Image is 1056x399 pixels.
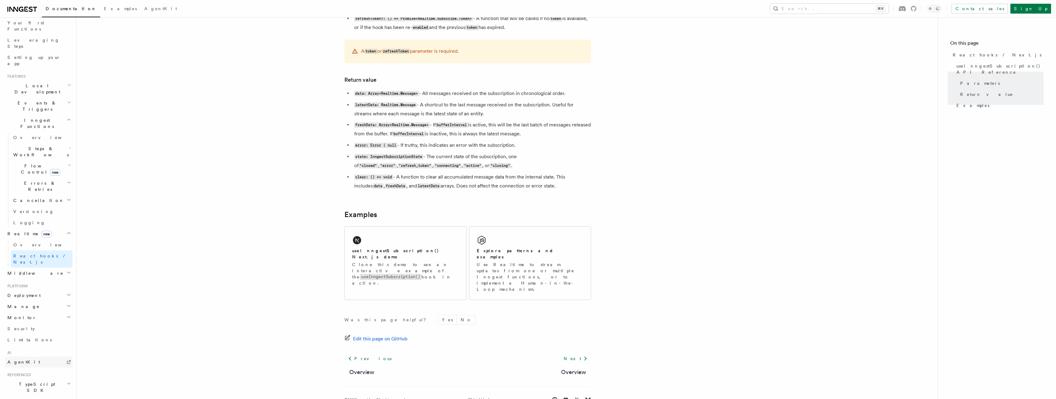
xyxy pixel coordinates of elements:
[5,301,72,312] button: Manage
[5,312,72,323] button: Monitor
[354,122,430,128] code: freshData: Array<Realtime.Message>
[950,39,1044,49] h4: On this page
[477,248,583,260] h2: Explore patterns and examples
[5,372,31,377] span: References
[11,195,72,206] button: Cancellation
[13,242,77,247] span: Overview
[5,100,67,112] span: Events & Triggers
[549,16,562,21] code: token
[382,49,410,54] code: refreshToken
[352,248,459,260] h2: useInngestSubscription() Next.js demo
[13,135,77,140] span: Overview
[352,101,591,118] li: - A shortcut to the last message received on the subscription. Useful for streams where each mess...
[5,132,72,228] div: Inngest Functions
[11,146,69,158] span: Steps & Workflows
[385,183,406,189] code: freshData
[352,261,459,286] p: Clone this demo to see an interactive example of the hook in action.
[42,2,100,17] a: Documentation
[11,217,72,228] a: Logging
[11,160,72,178] button: Flow Controlnew
[463,163,482,168] code: "active"
[876,6,885,12] kbd: ⌘K
[960,80,1000,86] span: Parameters
[5,117,67,130] span: Inngest Functions
[954,60,1044,78] a: useInngestSubscription() API Reference
[13,253,68,265] span: React hooks / Next.js
[1010,4,1051,14] a: Sign Up
[11,143,72,160] button: Steps & Workflows
[352,14,591,32] li: - A function that will be called if no is available, or if the hook has been re- and the previous...
[352,89,591,98] li: - All messages received on the subscription in chronological order.
[927,5,941,12] button: Toggle dark mode
[344,335,408,343] a: Edit this page on GitHub
[7,360,40,364] span: AgentKit
[392,131,425,137] code: bufferInterval
[5,292,41,298] span: Deployment
[5,303,40,310] span: Manage
[5,17,72,35] a: Your first Functions
[469,226,591,300] a: Explore patterns and examplesUse Realtime to stream updates from one or multiple Inngest function...
[46,6,97,11] span: Documentation
[373,183,384,189] code: data
[5,35,72,52] a: Leveraging Steps
[5,52,72,69] a: Setting up your app
[7,326,35,331] span: Security
[352,152,591,170] li: - The current state of the subscription, one of , , , , , or .
[360,274,421,280] code: useInngestSubscription()
[354,175,393,180] code: clear: () => void
[352,141,591,150] li: - If truthy, this indicates an error with the subscription.
[11,163,68,175] span: Flow Control
[5,270,64,276] span: Middleware
[13,209,54,214] span: Versioning
[379,163,397,168] code: "error"
[412,25,429,30] code: enabled
[141,2,181,17] a: AgentKit
[950,49,1044,60] a: React hooks / Next.js
[361,47,459,56] p: A or parameter is required.
[477,261,583,292] p: Use Realtime to stream updates from one or multiple Inngest functions, or to implement a Human-in...
[5,74,26,79] span: Features
[398,163,432,168] code: "refresh_token"
[11,250,72,268] a: React hooks / Next.js
[50,169,60,176] span: new
[5,231,51,237] span: Realtime
[560,353,591,364] a: Next
[11,239,72,250] a: Overview
[956,63,1044,75] span: useInngestSubscription() API Reference
[951,4,1008,14] a: Contact sales
[352,173,591,191] li: - A function to clear all accumulated message data from the internal state. This includes , , and...
[100,2,141,17] a: Examples
[359,163,378,168] code: "closed"
[354,16,473,21] code: refreshToken?: () => Promise<Realtime.Subscribe.Token>
[5,228,72,239] button: Realtimenew
[11,132,72,143] a: Overview
[770,4,889,14] button: Search...⌘K
[7,55,60,66] span: Setting up your app
[354,91,419,96] code: data: Array<Realtime.Message>
[438,315,457,324] button: Yes
[344,317,430,323] p: Was this page helpful?
[353,335,408,343] span: Edit this page on GitHub
[5,284,28,289] span: Platform
[5,290,72,301] button: Deployment
[436,122,468,128] code: bufferInterval
[41,231,51,237] span: new
[11,180,67,192] span: Errors & Retries
[457,315,475,324] button: No
[354,143,397,148] code: error: Error | null
[953,52,1042,58] span: React hooks / Next.js
[954,100,1044,111] a: Examples
[344,226,466,300] a: useInngestSubscription() Next.js demoClone this demo to see an interactive example of theuseInnge...
[354,102,417,108] code: latestData: Realtime.Message
[11,197,64,204] span: Cancellation
[5,97,72,115] button: Events & Triggers
[344,210,377,219] a: Examples
[489,163,511,168] code: "closing"
[7,20,44,31] span: Your first Functions
[144,6,177,11] span: AgentKit
[466,25,479,30] code: token
[5,83,67,95] span: Local Development
[5,350,11,355] span: AI
[433,163,462,168] code: "connecting"
[5,334,72,345] a: Limitations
